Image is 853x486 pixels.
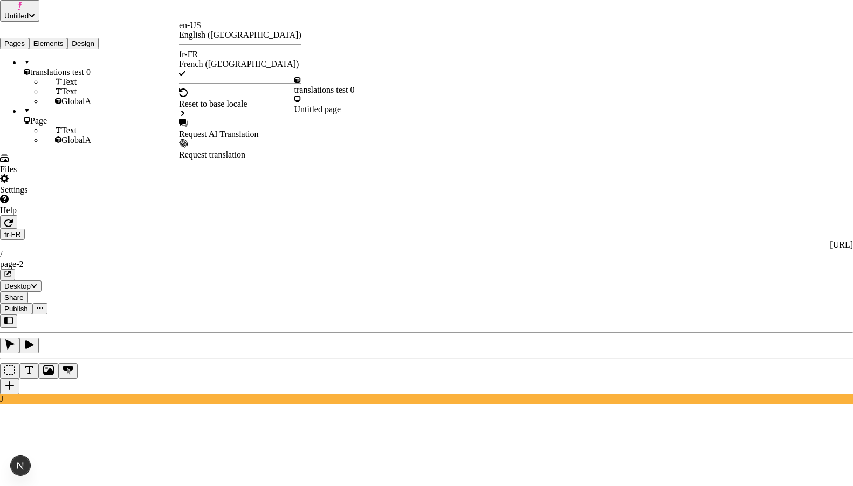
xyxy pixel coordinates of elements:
[179,50,301,59] div: fr-FR
[179,20,301,30] div: en-US
[179,30,301,40] div: English ([GEOGRAPHIC_DATA])
[179,20,301,160] div: Open locale picker
[179,59,301,69] div: French ([GEOGRAPHIC_DATA])
[179,99,301,109] div: Reset to base locale
[294,105,355,114] div: Untitled page
[4,9,157,18] p: Cookie Test Route
[179,129,301,139] div: Request AI Translation
[179,150,301,160] div: Request translation
[294,85,355,95] div: translations test 0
